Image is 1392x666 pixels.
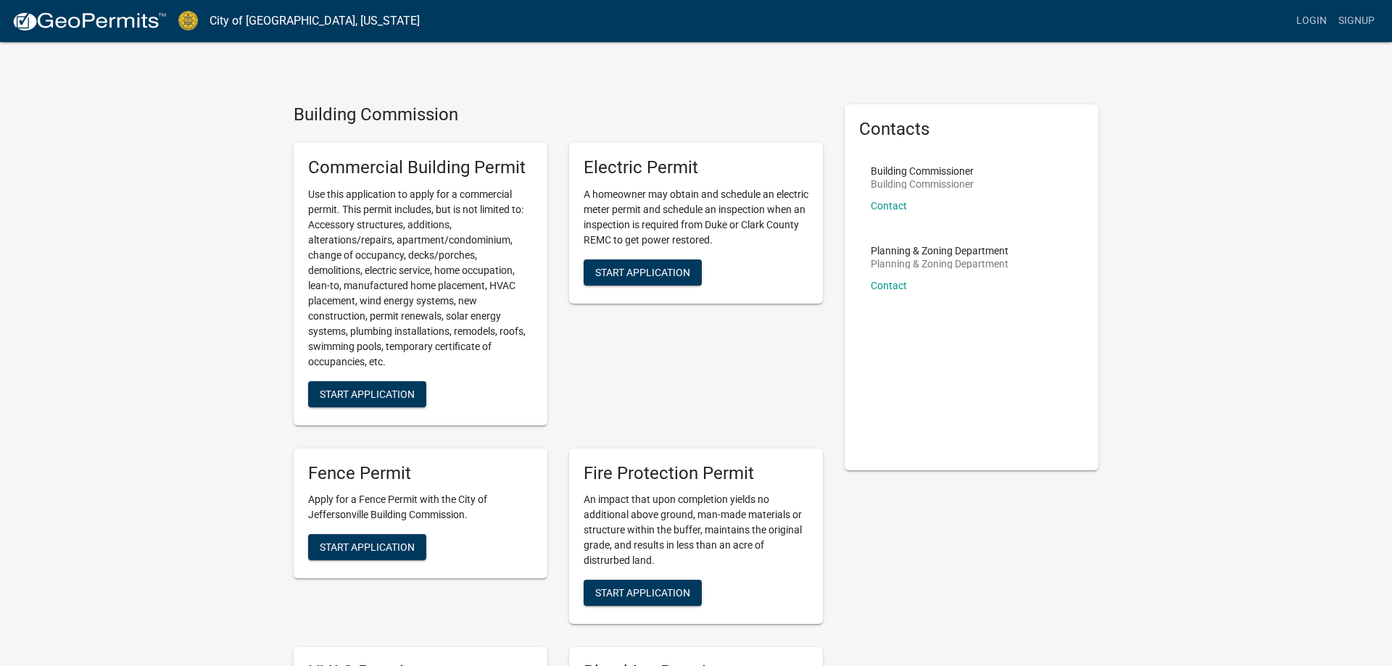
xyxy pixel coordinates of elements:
[871,200,907,212] a: Contact
[859,119,1084,140] h5: Contacts
[871,259,1008,269] p: Planning & Zoning Department
[308,381,426,407] button: Start Application
[595,587,690,599] span: Start Application
[1333,7,1380,35] a: Signup
[308,534,426,560] button: Start Application
[584,187,808,248] p: A homeowner may obtain and schedule an electric meter permit and schedule an inspection when an i...
[584,580,702,606] button: Start Application
[871,280,907,291] a: Contact
[584,492,808,568] p: An impact that upon completion yields no additional above ground, man-made materials or structure...
[871,246,1008,256] p: Planning & Zoning Department
[584,157,808,178] h5: Electric Permit
[1290,7,1333,35] a: Login
[320,541,415,553] span: Start Application
[210,9,420,33] a: City of [GEOGRAPHIC_DATA], [US_STATE]
[308,463,533,484] h5: Fence Permit
[871,179,974,189] p: Building Commissioner
[871,166,974,176] p: Building Commissioner
[595,266,690,278] span: Start Application
[308,187,533,370] p: Use this application to apply for a commercial permit. This permit includes, but is not limited t...
[178,11,198,30] img: City of Jeffersonville, Indiana
[320,388,415,399] span: Start Application
[308,492,533,523] p: Apply for a Fence Permit with the City of Jeffersonville Building Commission.
[294,104,823,125] h4: Building Commission
[584,463,808,484] h5: Fire Protection Permit
[584,259,702,286] button: Start Application
[308,157,533,178] h5: Commercial Building Permit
